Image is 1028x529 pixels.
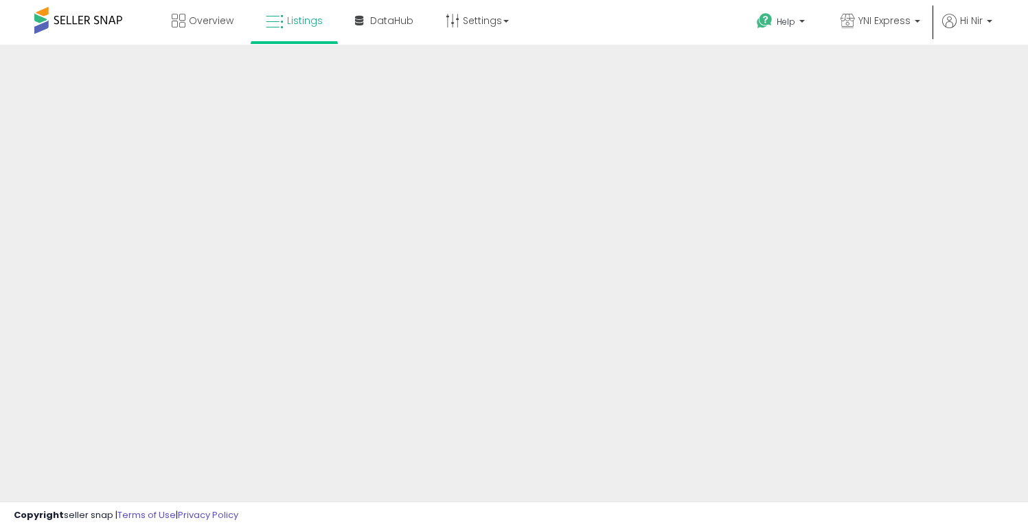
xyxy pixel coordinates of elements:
span: DataHub [370,14,413,27]
a: Hi Nir [942,14,992,45]
a: Privacy Policy [178,508,238,521]
span: Help [777,16,795,27]
span: Overview [189,14,233,27]
div: seller snap | | [14,509,238,522]
span: Listings [287,14,323,27]
strong: Copyright [14,508,64,521]
span: YNI Express [858,14,911,27]
a: Help [746,2,819,45]
a: Terms of Use [117,508,176,521]
i: Get Help [756,12,773,30]
span: Hi Nir [960,14,983,27]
